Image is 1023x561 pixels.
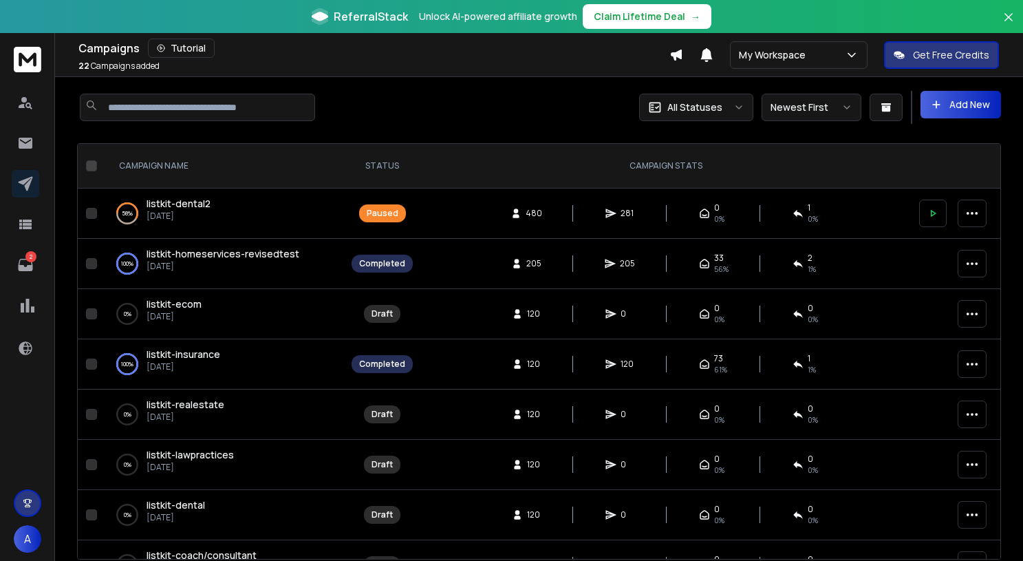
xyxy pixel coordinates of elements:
[714,314,724,325] span: 0%
[124,307,131,321] p: 0 %
[808,314,818,325] span: 0%
[808,515,818,526] span: 0%
[371,308,393,319] div: Draft
[147,261,299,272] p: [DATE]
[147,398,224,412] a: listkit-realestate
[667,100,722,114] p: All Statuses
[421,144,911,189] th: CAMPAIGN STATS
[103,144,343,189] th: CAMPAIGN NAME
[808,253,812,264] span: 2
[121,257,133,271] p: 100 %
[808,303,813,314] span: 0
[147,348,220,361] span: listkit-insurance
[526,258,541,269] span: 205
[691,10,700,23] span: →
[148,39,215,58] button: Tutorial
[621,459,634,470] span: 0
[121,357,133,371] p: 100 %
[714,364,727,375] span: 61 %
[620,258,635,269] span: 205
[147,498,205,511] span: listkit-dental
[920,91,1001,118] button: Add New
[714,454,720,465] span: 0
[714,253,724,264] span: 33
[147,361,220,372] p: [DATE]
[739,48,811,62] p: My Workspace
[808,414,818,425] span: 0%
[147,297,202,311] a: listkit-ecom
[621,509,634,520] span: 0
[714,504,720,515] span: 0
[527,409,541,420] span: 120
[103,189,343,239] td: 58%listkit-dental2[DATE]
[714,264,729,275] span: 56 %
[808,213,818,224] span: 0 %
[103,239,343,289] td: 100%listkit-homeservices-revisedtest[DATE]
[714,515,724,526] span: 0%
[122,207,133,220] p: 58 %
[884,41,999,69] button: Get Free Credits
[808,454,813,465] span: 0
[808,403,813,414] span: 0
[621,359,634,370] span: 120
[147,247,299,260] span: listkit-homeservices-revisedtest
[359,258,405,269] div: Completed
[583,4,711,29] button: Claim Lifetime Deal→
[714,403,720,414] span: 0
[714,303,720,314] span: 0
[714,414,724,425] span: 0%
[103,390,343,440] td: 0%listkit-realestate[DATE]
[808,264,816,275] span: 1 %
[14,525,41,553] button: A
[103,490,343,540] td: 0%listkit-dental[DATE]
[147,197,211,211] a: listkit-dental2
[78,39,669,58] div: Campaigns
[147,462,234,473] p: [DATE]
[147,311,202,322] p: [DATE]
[913,48,989,62] p: Get Free Credits
[103,440,343,490] td: 0%listkit-lawpractices[DATE]
[621,208,634,219] span: 281
[808,353,810,364] span: 1
[714,353,723,364] span: 73
[371,409,393,420] div: Draft
[147,211,211,222] p: [DATE]
[762,94,861,121] button: Newest First
[371,459,393,470] div: Draft
[124,407,131,421] p: 0 %
[714,465,724,476] span: 0%
[714,202,720,213] span: 0
[103,289,343,339] td: 0%listkit-ecom[DATE]
[808,465,818,476] span: 0%
[808,202,810,213] span: 1
[527,459,541,470] span: 120
[367,208,398,219] div: Paused
[1000,8,1017,41] button: Close banner
[621,409,634,420] span: 0
[147,297,202,310] span: listkit-ecom
[334,8,408,25] span: ReferralStack
[12,251,39,279] a: 2
[808,504,813,515] span: 0
[147,512,205,523] p: [DATE]
[359,359,405,370] div: Completed
[419,10,577,23] p: Unlock AI-powered affiliate growth
[147,448,234,462] a: listkit-lawpractices
[124,508,131,522] p: 0 %
[621,308,634,319] span: 0
[526,208,542,219] span: 480
[527,308,541,319] span: 120
[147,412,224,423] p: [DATE]
[527,509,541,520] span: 120
[103,339,343,390] td: 100%listkit-insurance[DATE]
[147,498,205,512] a: listkit-dental
[808,364,816,375] span: 1 %
[25,251,36,262] p: 2
[78,61,160,72] p: Campaigns added
[371,509,393,520] div: Draft
[343,144,421,189] th: STATUS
